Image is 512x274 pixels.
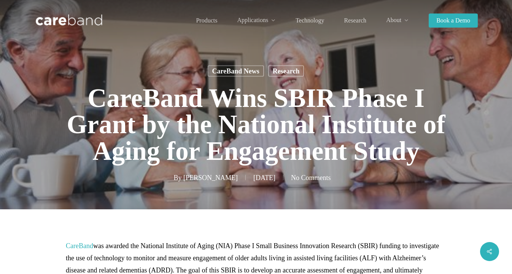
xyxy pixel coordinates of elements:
a: [PERSON_NAME] [183,174,238,181]
span: [DATE] [245,175,283,180]
a: CareBand News [208,65,264,77]
a: Products [196,18,217,24]
a: CareBand [66,242,93,250]
a: About [386,17,409,24]
a: Research [344,18,366,24]
a: Book a Demo [429,18,478,24]
a: No Comments [291,174,331,181]
span: By [173,175,181,180]
span: Applications [237,17,268,23]
span: Book a Demo [436,17,470,24]
a: Research [268,65,304,77]
a: Technology [296,18,324,24]
h1: CareBand Wins SBIR Phase I Grant by the National Institute of Aging for Engagement Study [66,77,446,172]
a: Applications [237,17,276,24]
span: About [386,17,401,23]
